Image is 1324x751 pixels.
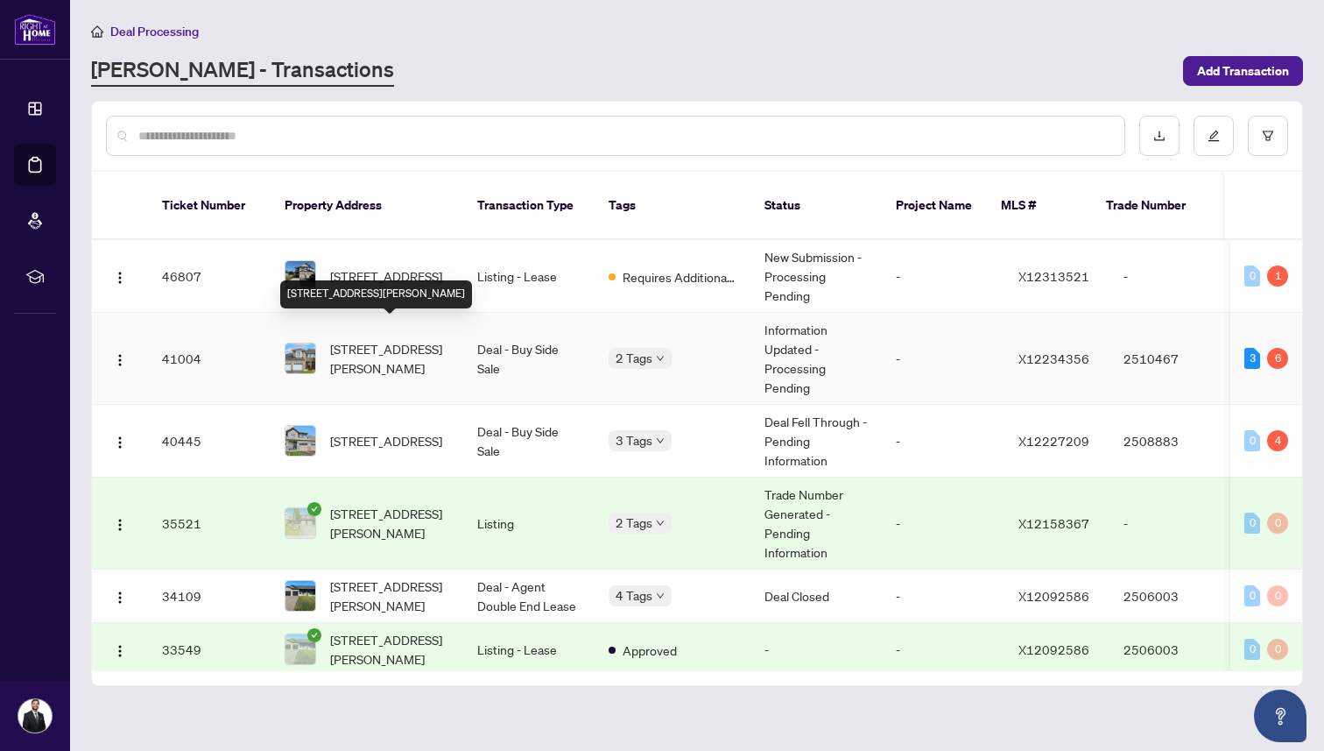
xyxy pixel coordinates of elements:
[285,426,315,456] img: thumbnail-img
[882,570,1004,623] td: -
[656,436,665,445] span: down
[113,644,127,658] img: Logo
[113,518,127,532] img: Logo
[307,502,321,516] span: check-circle
[285,261,315,291] img: thumbnail-img
[285,581,315,611] img: thumbnail-img
[1018,515,1089,531] span: X12158367
[1197,57,1289,85] span: Add Transaction
[148,172,271,240] th: Ticket Number
[1208,130,1220,142] span: edit
[285,508,315,538] img: thumbnail-img
[106,582,134,610] button: Logo
[1267,513,1288,534] div: 0
[750,240,882,313] td: New Submission - Processing Pending
[106,427,134,455] button: Logo
[1109,478,1232,570] td: -
[750,172,882,240] th: Status
[882,240,1004,313] td: -
[1109,623,1232,677] td: 2506003
[623,267,736,287] span: Requires Additional Docs
[750,623,882,677] td: -
[148,623,271,677] td: 33549
[14,13,56,46] img: logo
[1109,313,1232,405] td: 2510467
[1267,430,1288,451] div: 4
[595,172,750,240] th: Tags
[148,405,271,478] td: 40445
[148,240,271,313] td: 46807
[882,172,987,240] th: Project Name
[1244,585,1260,606] div: 0
[148,478,271,570] td: 35521
[113,271,127,285] img: Logo
[280,280,472,308] div: [STREET_ADDRESS][PERSON_NAME]
[882,313,1004,405] td: -
[106,635,134,663] button: Logo
[1092,172,1215,240] th: Trade Number
[330,577,449,615] span: [STREET_ADDRESS][PERSON_NAME]
[113,591,127,605] img: Logo
[616,513,652,533] span: 2 Tags
[1244,430,1260,451] div: 0
[330,266,442,286] span: [STREET_ADDRESS]
[110,24,199,39] span: Deal Processing
[113,436,127,450] img: Logo
[91,55,394,87] a: [PERSON_NAME] - Transactions
[463,570,595,623] td: Deal - Agent Double End Lease
[616,430,652,450] span: 3 Tags
[616,348,652,368] span: 2 Tags
[106,509,134,537] button: Logo
[1018,433,1089,449] span: X12227209
[1262,130,1274,142] span: filter
[1267,266,1288,287] div: 1
[1018,351,1089,366] span: X12234356
[148,570,271,623] td: 34109
[1183,56,1303,86] button: Add Transaction
[285,344,315,373] img: thumbnail-img
[987,172,1092,240] th: MLS #
[1109,405,1232,478] td: 2508883
[463,313,595,405] td: Deal - Buy Side Sale
[113,353,127,367] img: Logo
[1244,513,1260,534] div: 0
[1109,240,1232,313] td: -
[1267,639,1288,660] div: 0
[1267,348,1288,369] div: 6
[330,504,449,542] span: [STREET_ADDRESS][PERSON_NAME]
[1244,639,1260,660] div: 0
[1244,266,1260,287] div: 0
[1244,348,1260,369] div: 3
[330,431,442,450] span: [STREET_ADDRESS]
[91,25,103,38] span: home
[106,262,134,290] button: Logo
[463,172,595,240] th: Transaction Type
[1254,690,1306,742] button: Open asap
[1109,570,1232,623] td: 2506003
[656,354,665,363] span: down
[750,313,882,405] td: Information Updated - Processing Pending
[882,405,1004,478] td: -
[1018,641,1089,657] span: X12092586
[1018,588,1089,604] span: X12092586
[18,699,52,733] img: Profile Icon
[750,405,882,478] td: Deal Fell Through - Pending Information
[106,344,134,372] button: Logo
[307,628,321,642] span: check-circle
[1018,268,1089,284] span: X12313521
[463,240,595,313] td: Listing - Lease
[271,172,463,240] th: Property Address
[623,641,677,660] span: Approved
[750,570,882,623] td: Deal Closed
[1248,116,1288,156] button: filter
[882,623,1004,677] td: -
[1153,130,1166,142] span: download
[1267,585,1288,606] div: 0
[330,339,449,378] span: [STREET_ADDRESS][PERSON_NAME]
[750,478,882,570] td: Trade Number Generated - Pending Information
[148,313,271,405] td: 41004
[1139,116,1180,156] button: download
[656,519,665,528] span: down
[463,623,595,677] td: Listing - Lease
[1194,116,1234,156] button: edit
